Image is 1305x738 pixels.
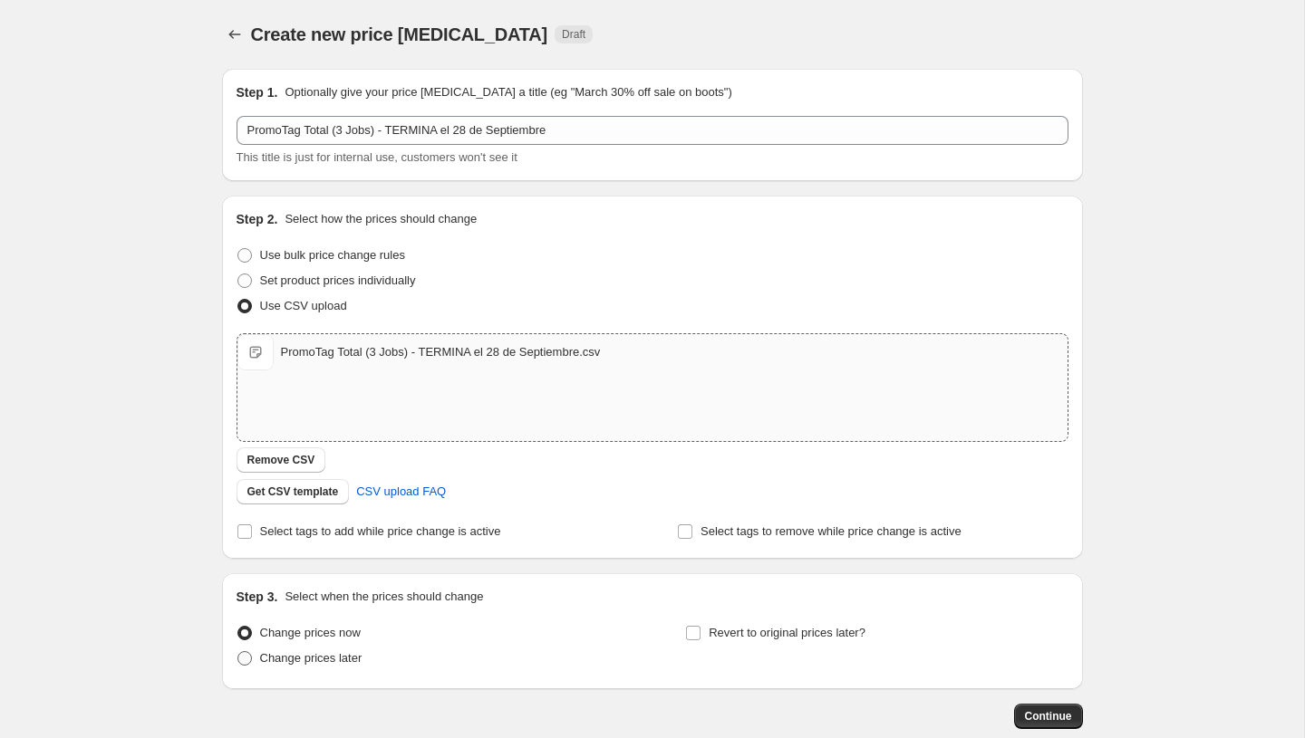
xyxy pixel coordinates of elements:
[356,483,446,501] span: CSV upload FAQ
[701,524,962,538] span: Select tags to remove while price change is active
[237,447,326,473] button: Remove CSV
[251,24,548,44] span: Create new price [MEDICAL_DATA]
[260,248,405,262] span: Use bulk price change rules
[345,477,457,506] a: CSV upload FAQ
[562,27,585,42] span: Draft
[237,210,278,228] h2: Step 2.
[260,524,501,538] span: Select tags to add while price change is active
[247,453,315,467] span: Remove CSV
[237,150,517,164] span: This title is just for internal use, customers won't see it
[285,83,731,101] p: Optionally give your price [MEDICAL_DATA] a title (eg "March 30% off sale on boots")
[285,210,477,228] p: Select how the prices should change
[222,22,247,47] button: Price change jobs
[1025,709,1072,724] span: Continue
[237,479,350,504] button: Get CSV template
[260,299,347,312] span: Use CSV upload
[285,588,483,606] p: Select when the prices should change
[260,651,362,665] span: Change prices later
[281,343,601,361] div: PromoTag Total (3 Jobs) - TERMINA el 28 de Septiembre.csv
[260,273,416,287] span: Set product prices individually
[260,626,361,639] span: Change prices now
[237,83,278,101] h2: Step 1.
[1014,704,1083,729] button: Continue
[237,116,1068,145] input: 30% off holiday sale
[709,626,865,639] span: Revert to original prices later?
[247,484,339,499] span: Get CSV template
[237,588,278,606] h2: Step 3.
